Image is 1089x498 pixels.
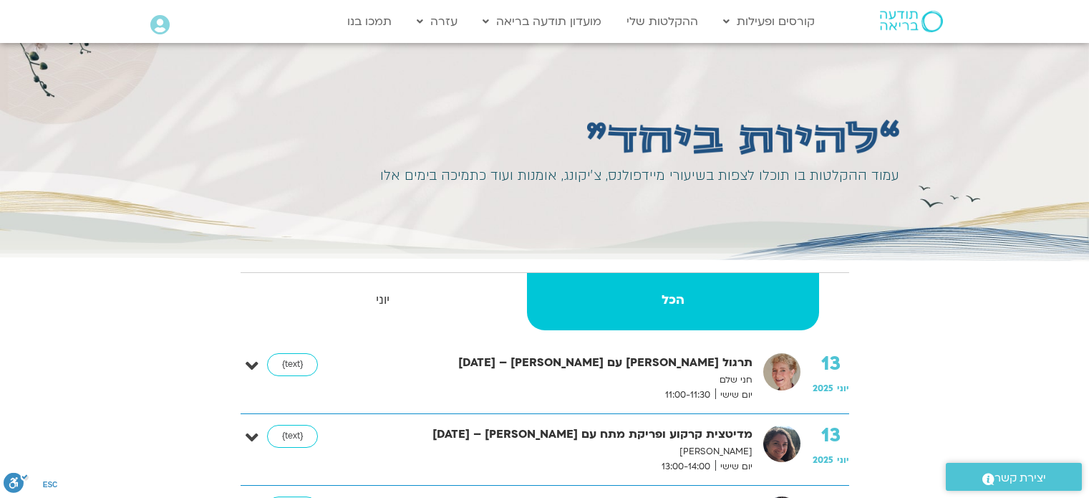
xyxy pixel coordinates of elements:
[619,8,705,35] a: ההקלטות שלי
[377,444,752,459] p: [PERSON_NAME]
[377,353,752,373] strong: תרגול [PERSON_NAME] עם [PERSON_NAME] – [DATE]
[715,459,752,474] span: יום שישי
[242,273,525,330] a: יוני
[377,373,752,388] p: חני שלם
[837,454,849,466] span: יוני
[242,289,525,311] strong: יוני
[367,164,899,188] div: עמוד ההקלטות בו תוכלו לצפות בשיעורי מיידפולנס, צ׳יקונג, אומנות ועוד כתמיכה בימים אלו​
[715,388,752,403] span: יום שישי
[660,388,715,403] span: 11:00-11:30
[837,383,849,394] span: יוני
[267,425,318,448] a: {text}
[994,469,1046,488] span: יצירת קשר
[716,8,822,35] a: קורסים ופעילות
[527,289,819,311] strong: הכל
[813,454,833,466] span: 2025
[813,425,849,446] strong: 13
[813,383,833,394] span: 2025
[657,459,715,474] span: 13:00-14:00
[475,8,609,35] a: מועדון תודעה בריאה
[946,463,1082,491] a: יצירת קשר
[267,353,318,376] a: {text}
[377,425,752,444] strong: מדיטצית קרקוע ופריקת מתח עם [PERSON_NAME] – [DATE]
[880,11,943,32] img: תודעה בריאה
[813,353,849,375] strong: 13
[410,8,465,35] a: עזרה
[527,273,819,330] a: הכל
[340,8,399,35] a: תמכו בנו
